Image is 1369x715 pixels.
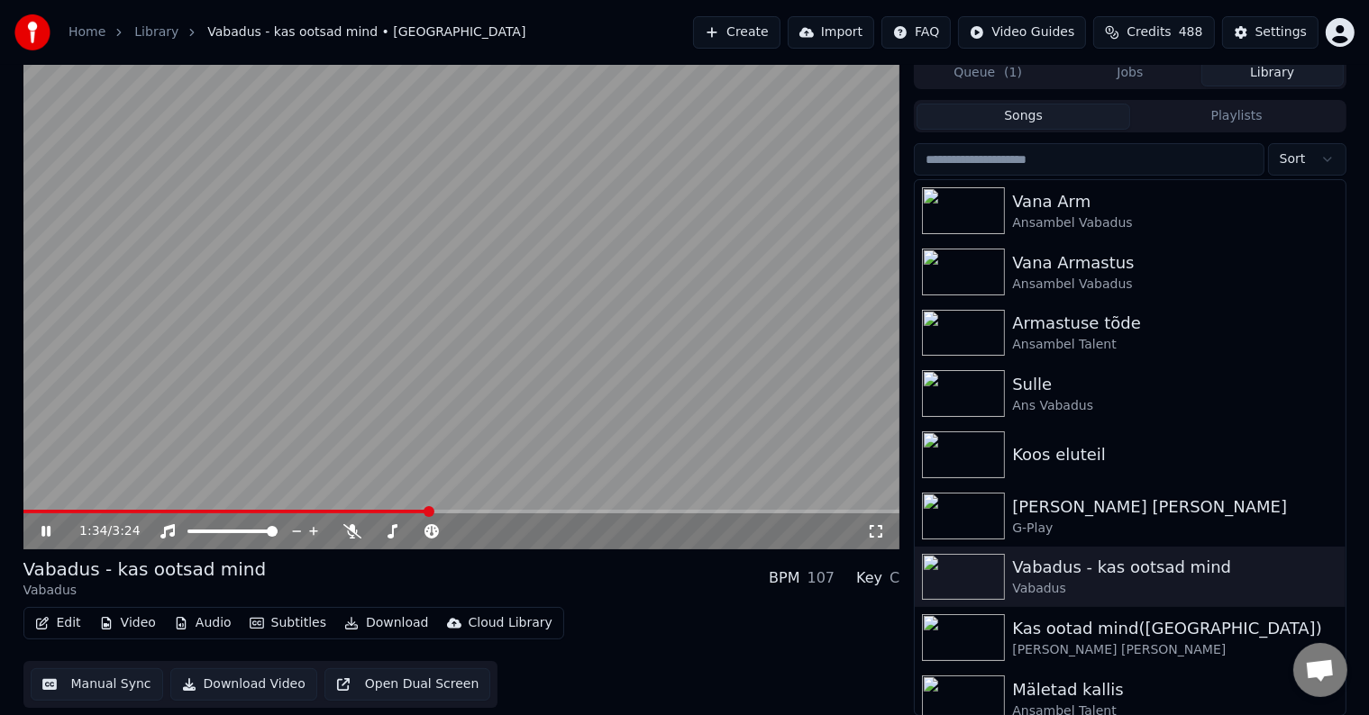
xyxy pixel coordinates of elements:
[207,23,525,41] span: Vabadus - kas ootsad mind • [GEOGRAPHIC_DATA]
[1179,23,1203,41] span: 488
[79,522,107,540] span: 1:34
[856,567,882,589] div: Key
[1012,214,1337,232] div: Ansambel Vabadus
[1004,64,1022,82] span: ( 1 )
[170,668,317,701] button: Download Video
[68,23,525,41] nav: breadcrumb
[958,16,1086,49] button: Video Guides
[1012,250,1337,276] div: Vana Armastus
[1130,104,1344,130] button: Playlists
[917,104,1130,130] button: Songs
[917,60,1059,86] button: Queue
[1059,60,1201,86] button: Jobs
[1012,372,1337,397] div: Sulle
[1012,494,1337,520] div: [PERSON_NAME] [PERSON_NAME]
[1127,23,1171,41] span: Credits
[1012,555,1337,580] div: Vabadus - kas ootsad mind
[788,16,874,49] button: Import
[1012,397,1337,415] div: Ans Vabadus
[881,16,951,49] button: FAQ
[1012,641,1337,659] div: [PERSON_NAME] [PERSON_NAME]
[1201,60,1344,86] button: Library
[1012,616,1337,641] div: Kas ootad mind([GEOGRAPHIC_DATA])
[1012,336,1337,354] div: Ansambel Talent
[890,567,899,589] div: C
[1012,580,1337,598] div: Vabadus
[769,567,799,589] div: BPM
[324,668,491,701] button: Open Dual Screen
[242,611,333,636] button: Subtitles
[337,611,436,636] button: Download
[31,668,163,701] button: Manual Sync
[1093,16,1214,49] button: Credits488
[1255,23,1307,41] div: Settings
[68,23,105,41] a: Home
[1012,520,1337,538] div: G-Play
[1280,150,1306,168] span: Sort
[1012,442,1337,467] div: Koos eluteil
[92,611,163,636] button: Video
[14,14,50,50] img: youka
[1222,16,1319,49] button: Settings
[1012,311,1337,336] div: Armastuse tõde
[134,23,178,41] a: Library
[23,557,267,582] div: Vabadus - kas ootsad mind
[693,16,780,49] button: Create
[1012,276,1337,294] div: Ansambel Vabadus
[1012,189,1337,214] div: Vana Arm
[112,522,140,540] span: 3:24
[167,611,239,636] button: Audio
[23,582,267,600] div: Vabadus
[79,522,123,540] div: /
[1293,643,1347,697] div: Open chat
[1012,677,1337,702] div: Mäletad kallis
[469,614,552,632] div: Cloud Library
[808,567,835,589] div: 107
[28,611,88,636] button: Edit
